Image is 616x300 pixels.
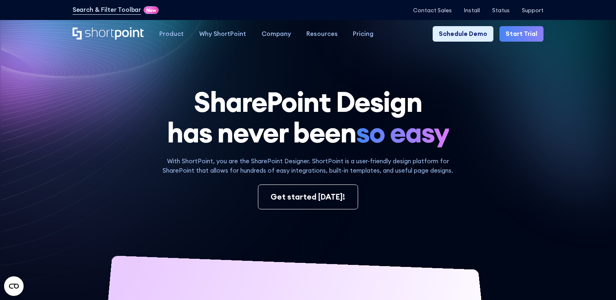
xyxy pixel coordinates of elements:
a: Search & Filter Toolbar [73,5,141,15]
h1: SharePoint Design has never been [73,87,544,148]
a: Support [522,7,543,13]
a: Start Trial [499,26,543,42]
p: With ShortPoint, you are the SharePoint Designer. ShortPoint is a user-friendly design platform f... [152,157,464,175]
div: Product [159,29,184,39]
a: Schedule Demo [433,26,493,42]
button: Open CMP widget [4,276,24,296]
a: Status [492,7,510,13]
a: Company [254,26,299,42]
div: Pricing [353,29,374,39]
a: Home [73,27,144,40]
div: Get started [DATE]! [271,191,345,202]
a: Product [152,26,191,42]
a: Contact Sales [413,7,452,13]
a: Why ShortPoint [191,26,254,42]
div: Why ShortPoint [199,29,246,39]
div: Resources [306,29,338,39]
a: Install [464,7,480,13]
a: Pricing [345,26,381,42]
div: Company [262,29,291,39]
a: Resources [299,26,345,42]
a: Get started [DATE]! [258,184,358,209]
iframe: Chat Widget [469,205,616,300]
span: so easy [356,117,449,148]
